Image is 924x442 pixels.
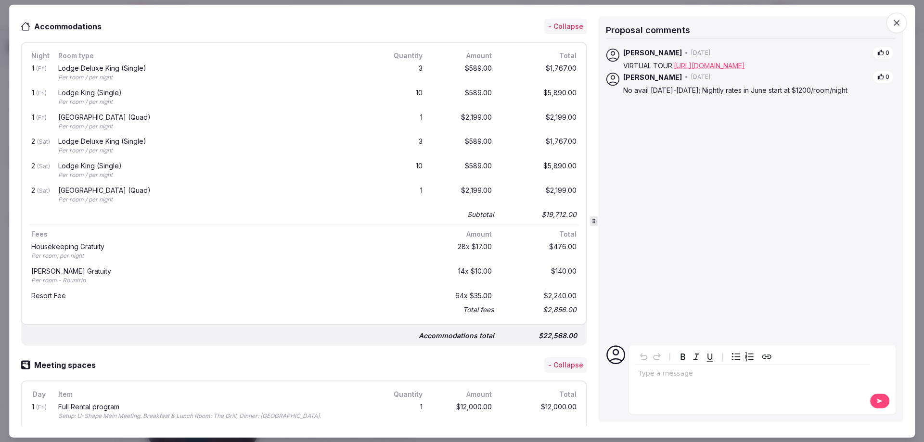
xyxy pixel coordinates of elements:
div: Lodge Deluxe King (Single) [58,65,369,72]
div: Amount [432,51,494,61]
div: Per room, per night [31,252,423,260]
div: 1 [29,401,49,422]
div: 2 [29,161,49,181]
div: Total [501,51,578,61]
button: Bulleted list [729,350,743,364]
span: (Sat) [37,163,50,170]
div: 1 [378,185,424,206]
div: 10 [378,161,424,181]
div: $589.00 [432,63,494,84]
div: 1 [378,401,424,422]
div: Resort Fee [31,292,423,299]
div: 14 x $10.00 [432,266,494,287]
div: $5,890.00 [501,87,578,108]
div: Per room / per night [58,122,369,130]
span: (Sat) [37,187,50,194]
span: (Fri) [36,114,47,121]
div: $12,000.00 [501,401,578,422]
div: [PERSON_NAME] Gratuity [31,268,423,275]
div: Quantity [378,51,424,61]
div: 1 [29,112,49,132]
div: Total [501,229,578,240]
div: Day [29,389,49,399]
h3: Accommodations [30,21,111,32]
div: Per room / per night [58,147,369,155]
div: Accommodations total [419,330,494,340]
span: 0 [885,73,889,81]
button: 0 [873,46,894,59]
div: $2,199.00 [501,185,578,206]
div: Lodge King (Single) [58,89,369,96]
div: $589.00 [432,87,494,108]
button: - Collapse [544,357,587,373]
div: $2,240.00 [501,290,578,301]
button: Bold [676,350,690,364]
div: 1 [29,87,49,108]
span: [DATE] [691,73,710,81]
button: Italic [690,350,703,364]
div: 2 [29,185,49,206]
div: Per room - Rountrip [31,277,423,285]
span: (Fri) [36,403,47,410]
div: Per room / per night [58,171,369,179]
div: $1,767.00 [501,63,578,84]
button: 0 [873,71,894,84]
div: Total fees [463,305,494,315]
div: Item [56,389,371,399]
span: (Fri) [36,89,47,96]
div: $1,767.00 [501,136,578,157]
div: 10 [378,87,424,108]
div: Quantity [378,389,424,399]
div: 3 [378,63,424,84]
div: 2 [29,136,49,157]
div: Night [29,51,49,61]
div: Fees [29,229,424,240]
span: [PERSON_NAME] [623,48,682,58]
p: VIRTUAL TOUR: [623,61,894,71]
div: $589.00 [432,161,494,181]
div: Housekeeping Gratuity [31,243,423,250]
div: $19,712.00 [501,207,578,221]
div: [GEOGRAPHIC_DATA] (Quad) [58,114,369,120]
div: [GEOGRAPHIC_DATA] (Quad) [58,187,369,194]
div: toggle group [729,350,756,364]
div: $12,000.00 [432,401,494,422]
div: $476.00 [501,241,578,262]
div: 28 x $17.00 [432,241,494,262]
div: Full Rental program [58,403,369,410]
div: Room type [56,51,371,61]
div: $2,199.00 [501,112,578,132]
button: Numbered list [743,350,756,364]
span: (Fri) [36,65,47,72]
div: Per room / per night [58,196,369,204]
span: [PERSON_NAME] [623,72,682,82]
div: Amount [432,229,494,240]
div: 3 [378,136,424,157]
p: No avail [DATE]-[DATE]; Nightly rates in June start at $1200/room/night [623,86,894,95]
button: Create link [760,350,773,364]
div: 1 [29,63,49,84]
div: $2,199.00 [432,112,494,132]
h3: Meeting spaces [30,359,105,371]
button: Underline [703,350,717,364]
div: $2,856.00 [501,303,578,316]
span: [DATE] [691,49,710,57]
div: Lodge Deluxe King (Single) [58,138,369,145]
div: Lodge King (Single) [58,163,369,169]
span: • [685,73,688,81]
div: $140.00 [501,266,578,287]
a: [URL][DOMAIN_NAME] [674,62,745,70]
div: Per room / per night [58,98,369,106]
div: $2,199.00 [432,185,494,206]
div: Subtotal [467,209,494,219]
button: - Collapse [544,19,587,34]
div: $5,890.00 [501,161,578,181]
div: 1 [378,112,424,132]
span: Proposal comments [606,25,690,35]
div: 64 x $35.00 [432,290,494,301]
span: (Sat) [37,138,50,145]
span: 0 [885,49,889,57]
span: • [685,49,688,57]
div: Per room / per night [58,74,369,82]
div: Setup: U-Shape Main Meeting. Breakfast & Lunch Room: The Grill, Dinner: [GEOGRAPHIC_DATA]. [58,412,369,420]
